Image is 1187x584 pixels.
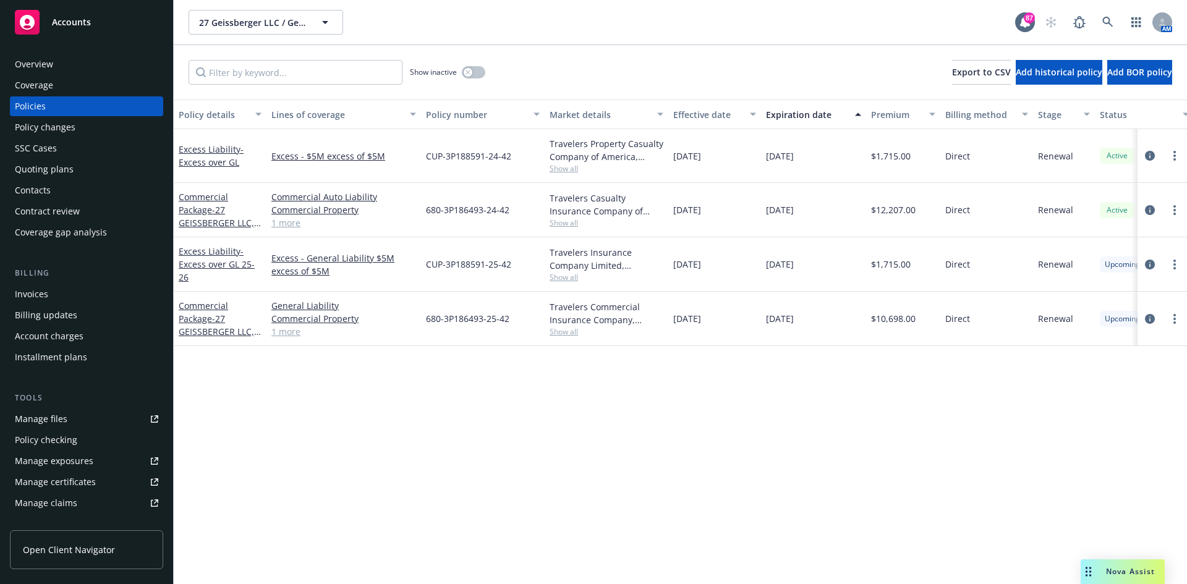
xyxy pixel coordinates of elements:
[1039,10,1063,35] a: Start snowing
[673,203,701,216] span: [DATE]
[871,203,916,216] span: $12,207.00
[10,514,163,534] a: Manage BORs
[271,252,416,277] a: Excess - General Liability $5M excess of $5M
[952,66,1011,78] span: Export to CSV
[550,108,650,121] div: Market details
[15,159,74,179] div: Quoting plans
[15,430,77,450] div: Policy checking
[10,117,163,137] a: Policy changes
[426,312,509,325] span: 680-3P186493-25-42
[179,108,248,121] div: Policy details
[766,108,848,121] div: Expiration date
[1167,203,1182,218] a: more
[10,267,163,279] div: Billing
[10,409,163,429] a: Manage files
[1142,257,1157,272] a: circleInformation
[1038,312,1073,325] span: Renewal
[945,203,970,216] span: Direct
[1142,311,1157,326] a: circleInformation
[10,430,163,450] a: Policy checking
[550,218,663,228] span: Show all
[1105,150,1130,161] span: Active
[871,258,911,271] span: $1,715.00
[15,347,87,367] div: Installment plans
[673,150,701,163] span: [DATE]
[10,493,163,513] a: Manage claims
[871,108,922,121] div: Premium
[15,138,57,158] div: SSC Cases
[673,258,701,271] span: [DATE]
[15,451,93,471] div: Manage exposures
[10,472,163,492] a: Manage certificates
[15,75,53,95] div: Coverage
[271,108,402,121] div: Lines of coverage
[10,201,163,221] a: Contract review
[1016,60,1102,85] button: Add historical policy
[673,108,742,121] div: Effective date
[10,451,163,471] span: Manage exposures
[668,99,761,129] button: Effective date
[426,203,509,216] span: 680-3P186493-24-42
[271,203,416,216] a: Commercial Property
[10,326,163,346] a: Account charges
[673,312,701,325] span: [DATE]
[271,150,416,163] a: Excess - $5M excess of $5M
[426,258,511,271] span: CUP-3P188591-25-42
[52,17,91,27] span: Accounts
[550,300,663,326] div: Travelers Commercial Insurance Company, Travelers Insurance
[1106,566,1155,577] span: Nova Assist
[179,300,255,350] a: Commercial Package
[15,326,83,346] div: Account charges
[550,326,663,337] span: Show all
[871,312,916,325] span: $10,698.00
[766,312,794,325] span: [DATE]
[10,392,163,404] div: Tools
[10,284,163,304] a: Invoices
[179,245,255,283] a: Excess Liability
[766,203,794,216] span: [DATE]
[550,192,663,218] div: Travelers Casualty Insurance Company of America, Travelers Insurance
[426,108,526,121] div: Policy number
[1038,108,1076,121] div: Stage
[189,60,402,85] input: Filter by keyword...
[1033,99,1095,129] button: Stage
[421,99,545,129] button: Policy number
[179,313,261,350] span: - 27 GEISSBERGER LLC, GEISSBERGE 25-26
[15,222,107,242] div: Coverage gap analysis
[545,99,668,129] button: Market details
[174,99,266,129] button: Policy details
[10,5,163,40] a: Accounts
[1038,258,1073,271] span: Renewal
[1107,60,1172,85] button: Add BOR policy
[1038,203,1073,216] span: Renewal
[271,216,416,229] a: 1 more
[1167,257,1182,272] a: more
[10,305,163,325] a: Billing updates
[15,472,96,492] div: Manage certificates
[15,493,77,513] div: Manage claims
[15,96,46,116] div: Policies
[179,191,257,255] a: Commercial Package
[1038,150,1073,163] span: Renewal
[550,246,663,272] div: Travelers Insurance Company Limited, Travelers Insurance
[10,159,163,179] a: Quoting plans
[179,143,244,168] a: Excess Liability
[10,75,163,95] a: Coverage
[1016,66,1102,78] span: Add historical policy
[866,99,940,129] button: Premium
[426,150,511,163] span: CUP-3P188591-24-42
[1081,559,1096,584] div: Drag to move
[15,117,75,137] div: Policy changes
[10,347,163,367] a: Installment plans
[179,245,255,283] span: - Excess over GL 25-26
[10,222,163,242] a: Coverage gap analysis
[1124,10,1149,35] a: Switch app
[1024,12,1035,23] div: 87
[23,543,115,556] span: Open Client Navigator
[15,180,51,200] div: Contacts
[1096,10,1120,35] a: Search
[10,96,163,116] a: Policies
[1100,108,1175,121] div: Status
[1067,10,1092,35] a: Report a Bug
[761,99,866,129] button: Expiration date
